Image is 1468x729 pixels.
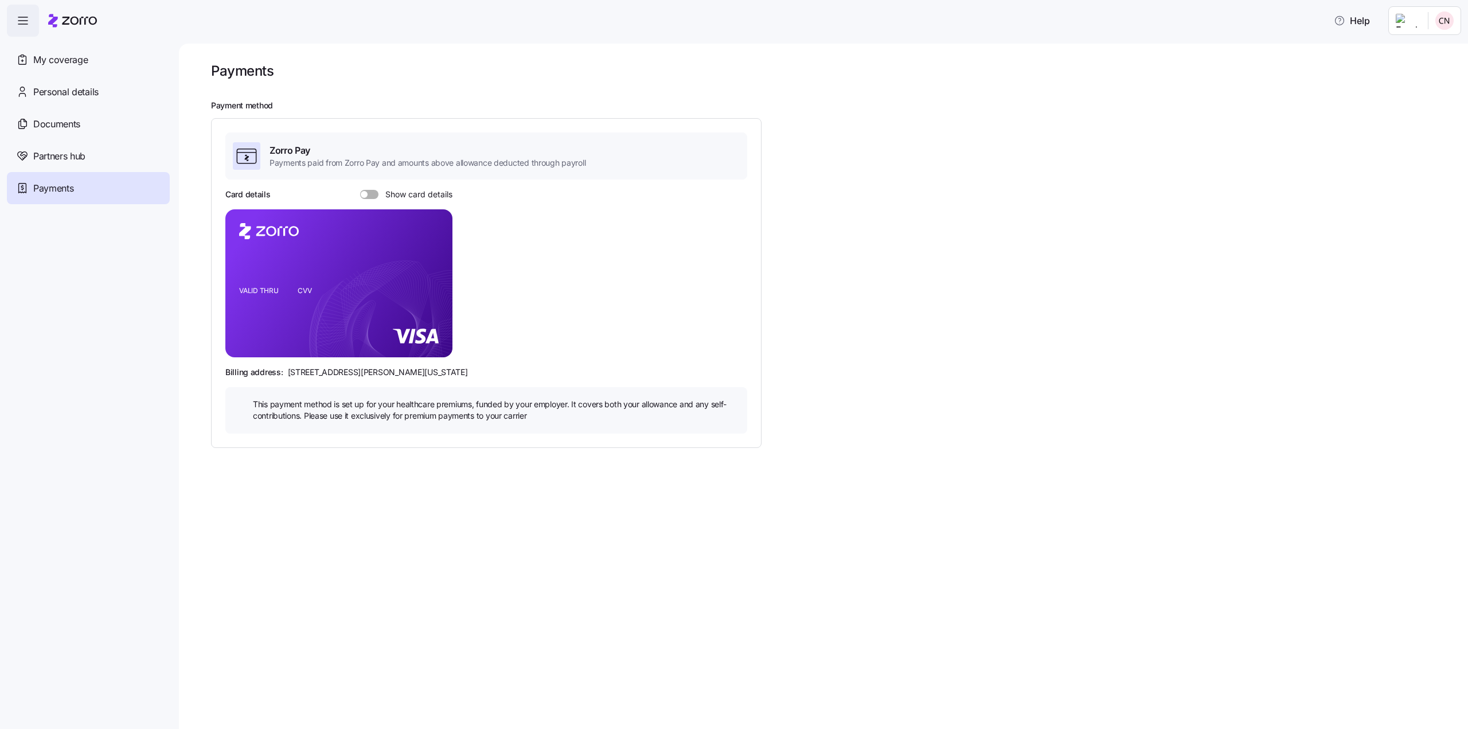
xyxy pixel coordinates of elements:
img: Employer logo [1396,14,1419,28]
span: Billing address: [225,367,283,378]
tspan: CVV [298,286,312,295]
span: Payments paid from Zorro Pay and amounts above allowance deducted through payroll [270,157,585,169]
button: Help [1325,9,1379,32]
span: Show card details [378,190,452,199]
h3: Card details [225,189,271,200]
tspan: VALID THRU [239,286,279,295]
img: 9798aebf3dd2c83447ec9ff60e76cbd9 [1435,11,1454,30]
span: My coverage [33,53,88,67]
img: icon bulb [235,399,248,412]
span: [STREET_ADDRESS][PERSON_NAME][US_STATE] [288,367,468,378]
a: My coverage [7,44,170,76]
span: This payment method is set up for your healthcare premiums, funded by your employer. It covers bo... [253,399,738,422]
span: Documents [33,117,80,131]
a: Payments [7,172,170,204]
a: Personal details [7,76,170,108]
span: Zorro Pay [270,143,585,158]
span: Partners hub [33,149,85,163]
h1: Payments [211,62,274,80]
span: Help [1334,14,1370,28]
a: Partners hub [7,140,170,172]
h2: Payment method [211,100,1452,111]
span: Personal details [33,85,99,99]
span: Payments [33,181,73,196]
a: Documents [7,108,170,140]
